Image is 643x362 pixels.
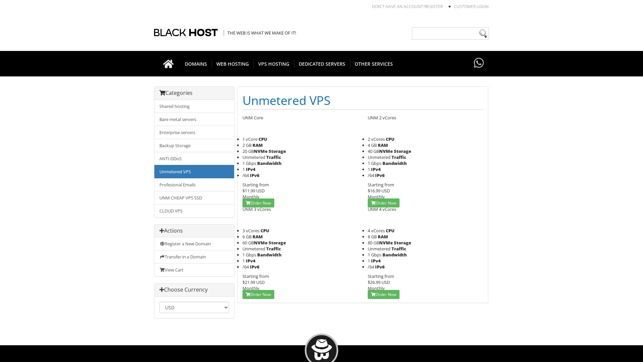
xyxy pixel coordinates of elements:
a: Customer Login [454,4,489,9]
a: Transfer in a Domain [154,250,234,263]
span: $26.99 USD [368,279,390,285]
a: Register a New Domain [154,237,234,250]
b: Bandwidth [382,252,407,258]
a: View Cart [154,263,234,276]
a: Order Now [368,290,400,299]
span: 1 Gbps [242,252,256,258]
span: Unmetered [242,246,265,252]
b: Traffic [391,154,406,160]
span: 1 [242,166,245,172]
b: RAM [378,234,388,240]
a: Backup Storage [154,139,234,152]
span: VPS HOSTING [254,59,294,68]
b: RAM [253,234,263,240]
a: REGISTER [425,4,443,9]
b: IPv4 [246,258,256,264]
a: VPS HOSTING [254,51,294,76]
b: Storage [269,240,286,246]
span: The Web is what we make of it! [224,30,296,36]
a: DEDICATED SERVERS [294,51,350,76]
h3: Choose Currency [159,287,229,293]
span: 6 GB [242,234,252,240]
span: /64 [368,264,374,270]
span: 40 GB [368,148,393,154]
b: RAM [253,142,263,148]
a: Go to homepage [156,51,181,76]
div: Starting from Monthly [242,273,358,291]
a: ANTI-DDoS [154,152,234,165]
a: Unmetered VPS [154,165,234,178]
span: UNM 2 vCores [368,115,396,121]
b: IPv6 [375,264,385,270]
input: Need help? [412,27,489,40]
b: Bandwidth [257,160,282,166]
b: Bandwidth [257,252,282,258]
b: IPv6 [250,264,260,270]
b: Bandwidth [382,160,407,166]
span: $16.99 USD [368,188,390,194]
b: CPU [261,228,269,234]
span: $11.99 USD [242,188,265,194]
span: 2 vCores [368,136,385,142]
span: 1 Gbps [368,160,381,166]
h3: Categories [159,90,229,96]
span: /64 [242,264,249,270]
b: Storage [394,240,411,246]
span: /64 [242,172,249,178]
span: 1 [368,258,370,264]
h1: Unmetered VPS [242,92,483,110]
a: WEB HOSTING [212,51,254,76]
img: BlackHOST mascont, Blacky. [311,339,332,360]
a: DOMAINS [180,51,212,76]
span: UNM 4 vCores [368,206,396,212]
span: 4 vCores [368,228,385,234]
b: CPU [386,228,395,234]
b: CPU [386,136,395,142]
div: Starting from Monthly [242,182,358,200]
a: Enterprise servers [154,126,234,139]
a: UNM CHEAP VPS SSD [154,191,234,204]
span: 8 GB [368,234,377,240]
span: 60 GB [242,240,268,246]
b: IPv4 [246,166,256,172]
span: 4 GB [368,142,377,148]
a: Order Now [368,198,400,207]
span: 2 GB [242,142,252,148]
a: CLOUD VPS [154,204,234,217]
a: Shared hosting [154,100,234,113]
div: Have questions? [472,51,486,76]
h3: Actions [159,228,229,234]
span: /64 [368,172,374,178]
b: IPv6 [375,172,385,178]
b: Traffic [266,246,281,252]
b: RAM [378,142,388,148]
div: Starting from Monthly [368,182,483,200]
span: DOMAINS [180,59,212,68]
span: OTHER SERVICES [350,59,398,68]
b: NVMe [379,148,393,154]
span: $21.99 USD [242,279,265,285]
b: IPv6 [250,172,260,178]
span: UNM Core [242,115,263,121]
span: 3 vCores [242,228,260,234]
span: DEDICATED SERVERS [294,59,350,68]
a: OTHER SERVICES [350,51,398,76]
a: Profesional Emails [154,178,234,191]
div: Starting from Monthly [368,273,483,291]
span: 1 vCore [242,136,258,142]
b: CPU [259,136,267,142]
span: Unmetered [242,154,265,160]
span: UNM 3 vCores [242,206,271,212]
span: WEB HOSTING [212,59,254,68]
b: IPv4 [371,258,381,264]
span: 1 [242,258,245,264]
a: Order Now [242,198,274,207]
b: Storage [394,148,411,154]
b: NVMe [254,148,268,154]
a: Order Now [242,290,274,299]
a: Bare metal servers [154,113,234,126]
b: NVMe [379,240,393,246]
span: Unmetered [368,154,390,160]
span: 1 Gbps [368,252,381,258]
span: 20 GB [242,148,268,154]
